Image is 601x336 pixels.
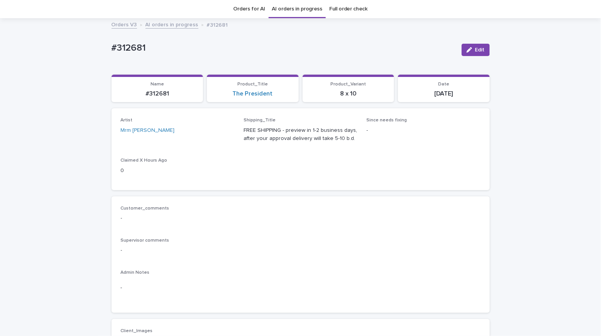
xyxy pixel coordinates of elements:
span: Date [438,82,449,87]
span: Shipping_Title [244,118,276,123]
span: Client_Images [121,329,153,333]
p: #312681 [116,90,199,97]
button: Edit [462,44,490,56]
span: Product_Variant [330,82,366,87]
span: Name [151,82,164,87]
a: The President [233,90,273,97]
p: - [121,284,481,292]
p: - [121,246,481,254]
p: #312681 [112,43,455,54]
p: 8 x 10 [307,90,390,97]
span: Edit [475,47,485,53]
p: - [367,126,481,135]
span: Customer_comments [121,206,169,211]
p: [DATE] [403,90,485,97]
a: AI orders in progress [146,20,198,29]
span: Admin Notes [121,270,150,275]
span: Supervisor comments [121,238,169,243]
span: Since needs fixing [367,118,407,123]
p: FREE SHIPPING - preview in 1-2 business days, after your approval delivery will take 5-10 b.d. [244,126,357,143]
p: 0 [121,167,235,175]
span: Artist [121,118,133,123]
span: Claimed X Hours Ago [121,158,168,163]
span: Product_Title [237,82,268,87]
a: Mrm [PERSON_NAME] [121,126,175,135]
p: - [121,214,481,222]
a: Orders V3 [112,20,137,29]
p: #312681 [207,20,228,29]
